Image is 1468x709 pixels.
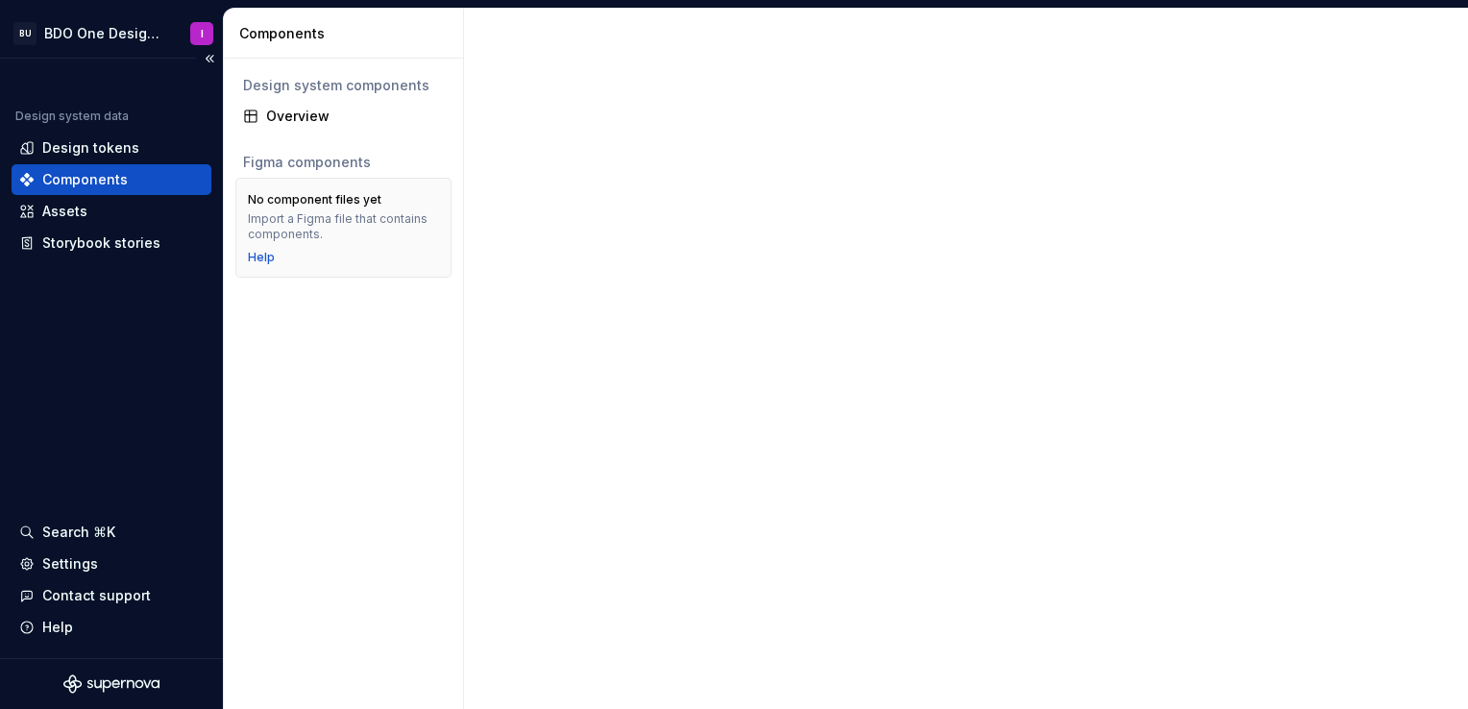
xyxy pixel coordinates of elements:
div: Design system components [243,76,444,95]
a: Overview [235,101,452,132]
div: Components [239,24,455,43]
svg: Supernova Logo [63,674,159,694]
div: Search ⌘K [42,523,115,542]
div: Figma components [243,153,444,172]
div: Design tokens [42,138,139,158]
a: Storybook stories [12,228,211,258]
button: Contact support [12,580,211,611]
div: No component files yet [248,192,381,208]
div: BU [13,22,37,45]
a: Help [248,250,275,265]
a: Design tokens [12,133,211,163]
button: Search ⌘K [12,517,211,548]
a: Assets [12,196,211,227]
div: Settings [42,554,98,574]
div: Components [42,170,128,189]
button: Help [12,612,211,643]
div: I [201,26,204,41]
div: Overview [266,107,444,126]
div: BDO One Design System [44,24,167,43]
button: Collapse sidebar [196,45,223,72]
div: Storybook stories [42,233,160,253]
a: Components [12,164,211,195]
button: BUBDO One Design SystemI [4,12,219,54]
div: Help [42,618,73,637]
a: Settings [12,549,211,579]
div: Import a Figma file that contains components. [248,211,439,242]
div: Assets [42,202,87,221]
div: Design system data [15,109,129,124]
div: Contact support [42,586,151,605]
